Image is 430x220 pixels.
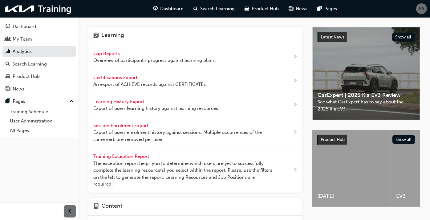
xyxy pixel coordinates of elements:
a: news-iconNews [284,2,312,15]
a: Product Hub [2,71,76,82]
span: pages-icon [317,5,322,13]
a: Training Exception Report The exception report helps you to determine which users are yet to succ... [88,148,302,193]
span: Dashboard [160,5,184,12]
span: news-icon [289,5,293,13]
a: search-iconSearch Learning [189,2,240,15]
span: Pages [324,5,337,12]
span: An export of ACHIEVE records against CERTIFICATEs. [93,81,207,88]
button: Show all [392,33,415,42]
span: guage-icon [153,5,158,13]
span: people-icon [6,37,10,42]
div: Search Learning [12,61,47,68]
span: Export of users enrolment history against sessions. Multiple occurrences of the same verb are rem... [93,129,273,143]
a: Certifications Export An export of ACHIEVE records against CERTIFICATEs.next-icon [88,69,302,93]
span: Training Exception Report [93,154,150,159]
span: search-icon [193,5,198,13]
a: User Administration [7,116,76,126]
div: Product Hub [13,73,40,80]
span: Session Enrolment Export [93,123,150,128]
span: CarExpert | 2025 Kia EV3 Review [318,92,415,99]
span: car-icon [245,5,249,13]
span: News [296,5,307,12]
span: PA [419,5,424,12]
a: Dashboard [2,21,76,32]
span: Search Learning [200,5,235,12]
span: search-icon [6,62,10,67]
div: Pages [13,98,25,105]
a: My Team [2,34,76,45]
span: Export of users learning history against learning resources. [93,105,219,112]
span: up-icon [69,98,74,106]
a: Training Schedule [7,107,76,117]
span: The exception report helps you to determine which users are yet to successfully complete the lear... [93,160,273,188]
span: next-icon [293,53,298,61]
button: Show all [392,135,416,144]
div: Dashboard [13,23,36,30]
span: page-icon [93,203,99,211]
div: News [13,86,24,93]
span: Product Hub [252,5,279,12]
span: pages-icon [6,99,10,104]
button: DashboardMy TeamAnalyticsSearch LearningProduct HubNews [2,20,76,96]
h4: Content [101,203,122,211]
a: Learning History Export Export of users learning history against learning resources.next-icon [88,93,302,117]
span: next-icon [293,129,298,136]
a: Latest NewsShow allCarExpert | 2025 Kia EV3 ReviewSee what CarExpert has to say about the 2025 Ki... [312,27,420,120]
a: News [2,83,76,95]
a: car-iconProduct Hub [240,2,284,15]
span: See what CarExpert has to say about the 2025 Kia EV3. [318,98,415,112]
span: next-icon [293,166,298,174]
span: Learning History Export [93,99,145,104]
button: PA [416,3,427,14]
div: My Team [13,36,32,43]
span: car-icon [6,74,10,79]
a: Session Enrolment Export Export of users enrolment history against sessions. Multiple occurrences... [88,117,302,148]
a: Search Learning [2,58,76,70]
span: next-icon [293,77,298,85]
span: news-icon [6,86,10,92]
a: [DATE] [312,130,391,207]
span: Product Hub [321,137,345,142]
a: Analytics [2,46,76,57]
h4: Learning [101,32,124,40]
a: Latest NewsShow all [318,32,415,42]
span: Gap Reports [93,51,121,56]
span: [DATE] [317,193,386,200]
span: next-icon [293,101,298,109]
span: Certifications Export [93,75,139,80]
a: Gap Reports Overview of participant's progress against learning plans.next-icon [88,45,302,69]
button: Pages [2,96,76,107]
a: All Pages [7,126,76,135]
img: kia-training [3,2,74,15]
span: guage-icon [6,24,10,30]
a: Product HubShow all [317,135,415,145]
span: learning-icon [93,32,99,40]
span: prev-icon [68,208,72,215]
a: pages-iconPages [312,2,342,15]
span: Latest News [321,34,344,40]
span: Overview of participant's progress against learning plans. [93,57,216,64]
a: guage-iconDashboard [148,2,189,15]
span: chart-icon [6,49,10,54]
